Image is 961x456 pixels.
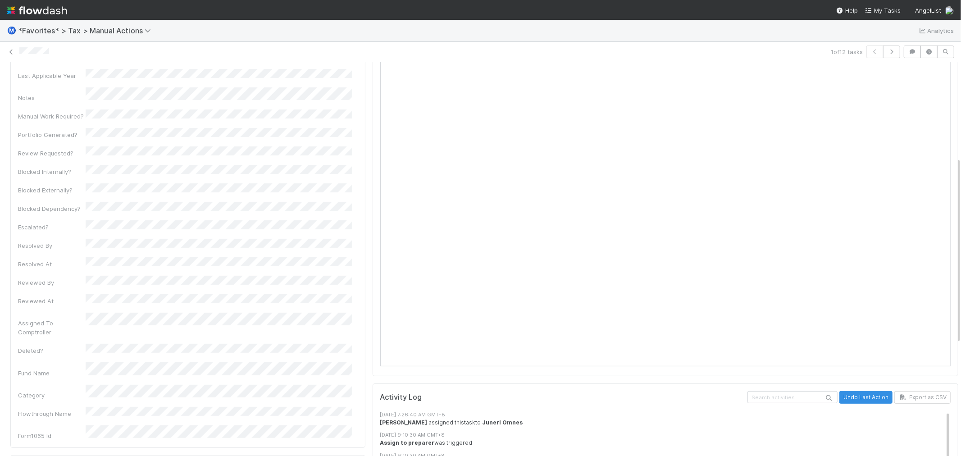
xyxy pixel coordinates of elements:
strong: Junerl Omnes [483,419,523,426]
div: Review Requested? [18,149,86,158]
div: Resolved At [18,260,86,269]
button: Undo Last Action [839,391,893,404]
div: [DATE] 9:10:30 AM GMT+8 [380,431,958,439]
span: *Favorites* > Tax > Manual Actions [18,26,155,35]
img: avatar_de77a991-7322-4664-a63d-98ba485ee9e0.png [945,6,954,15]
a: Analytics [918,25,954,36]
img: logo-inverted-e16ddd16eac7371096b0.svg [7,3,67,18]
div: assigned this task to [380,419,958,427]
div: Blocked Dependency? [18,204,86,213]
button: Export as CSV [894,391,951,404]
div: was triggered [380,439,958,447]
span: AngelList [915,7,941,14]
div: Blocked Internally? [18,167,86,176]
div: Reviewed By [18,278,86,287]
input: Search activities... [747,391,838,403]
div: Notes [18,93,86,102]
h5: Activity Log [380,393,746,402]
span: My Tasks [865,7,901,14]
div: Blocked Externally? [18,186,86,195]
strong: [PERSON_NAME] [380,419,428,426]
div: Help [836,6,858,15]
div: Flowthrough Name [18,409,86,418]
div: Reviewed At [18,296,86,306]
div: Portfolio Generated? [18,130,86,139]
strong: Assign to preparer [380,439,435,446]
span: Ⓜ️ [7,27,16,34]
a: My Tasks [865,6,901,15]
div: Last Applicable Year [18,71,86,80]
div: [DATE] 7:26:40 AM GMT+8 [380,411,958,419]
div: Escalated? [18,223,86,232]
span: 1 of 12 tasks [831,47,863,56]
div: Category [18,391,86,400]
div: Resolved By [18,241,86,250]
div: Deleted? [18,346,86,355]
div: Form1065 Id [18,431,86,440]
div: Assigned To Comptroller [18,319,86,337]
div: Fund Name [18,369,86,378]
div: Manual Work Required? [18,112,86,121]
